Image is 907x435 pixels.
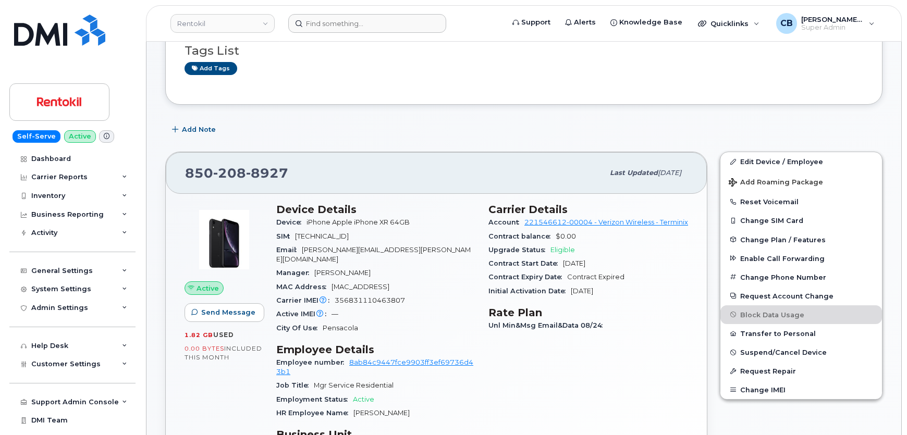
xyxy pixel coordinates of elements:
span: Manager [276,269,314,277]
a: Rentokil [170,14,275,33]
span: — [332,310,338,318]
span: Eligible [550,246,575,254]
span: Active IMEI [276,310,332,318]
span: Suspend/Cancel Device [740,349,827,356]
span: SIM [276,232,295,240]
span: Job Title [276,381,314,389]
button: Transfer to Personal [720,324,882,343]
span: CB [780,17,793,30]
button: Change IMEI [720,380,882,399]
span: [PERSON_NAME] [PERSON_NAME] [801,15,864,23]
iframe: Messenger Launcher [862,390,899,427]
button: Send Message [185,303,264,322]
button: Change SIM Card [720,211,882,230]
span: Send Message [201,307,255,317]
button: Add Roaming Package [720,171,882,192]
button: Add Note [165,120,225,139]
span: $0.00 [556,232,576,240]
h3: Tags List [185,44,863,57]
span: Active [353,395,374,403]
span: Last updated [610,169,658,177]
a: Knowledge Base [603,12,690,33]
button: Reset Voicemail [720,192,882,211]
button: Suspend/Cancel Device [720,343,882,362]
span: [DATE] [571,287,593,295]
span: iPhone Apple iPhone XR 64GB [307,218,410,226]
span: [PERSON_NAME] [353,409,410,417]
a: 8ab84c9447fce9903ff3ef69736d43b1 [276,358,473,376]
span: [TECHNICAL_ID] [295,232,349,240]
span: Device [276,218,307,226]
a: Edit Device / Employee [720,152,882,171]
div: Quicklinks [691,13,767,34]
span: [DATE] [563,259,585,267]
span: Change Plan / Features [740,235,826,243]
span: 850 [185,165,288,181]
a: Alerts [558,12,603,33]
h3: Carrier Details [488,203,688,216]
span: Employee number [276,358,349,366]
span: Initial Activation Date [488,287,571,295]
span: Active [197,283,219,293]
span: [DATE] [658,169,681,177]
button: Block Data Usage [720,305,882,324]
img: image20231002-3703462-1qb80zy.jpeg [193,208,255,271]
button: Enable Call Forwarding [720,249,882,268]
span: [MAC_ADDRESS] [332,283,389,291]
a: 221546612-00004 - Verizon Wireless - Terminix [524,218,688,226]
span: 208 [213,165,246,181]
span: 1.82 GB [185,331,213,339]
span: Pensacola [323,324,358,332]
input: Find something... [288,14,446,33]
span: Quicklinks [710,19,749,28]
span: Upgrade Status [488,246,550,254]
span: Support [521,17,550,28]
span: [PERSON_NAME] [314,269,371,277]
span: Add Note [182,125,216,134]
span: Contract Expired [567,273,624,281]
span: Unl Min&Msg Email&Data 08/24 [488,321,608,329]
h3: Device Details [276,203,476,216]
span: Enable Call Forwarding [740,254,825,262]
span: 8927 [246,165,288,181]
h3: Employee Details [276,343,476,356]
span: HR Employee Name [276,409,353,417]
span: Carrier IMEI [276,296,335,304]
span: City Of Use [276,324,323,332]
span: Contract Expiry Date [488,273,567,281]
span: 356831110463807 [335,296,405,304]
div: Chris Brian [769,13,882,34]
span: 0.00 Bytes [185,345,224,352]
span: MAC Address [276,283,332,291]
span: Email [276,246,302,254]
span: Account [488,218,524,226]
button: Change Phone Number [720,268,882,287]
button: Request Repair [720,362,882,380]
a: Support [505,12,558,33]
button: Change Plan / Features [720,230,882,249]
span: used [213,331,234,339]
span: Add Roaming Package [729,178,823,188]
span: Contract balance [488,232,556,240]
span: Super Admin [801,23,864,32]
span: Employment Status [276,395,353,403]
span: [PERSON_NAME][EMAIL_ADDRESS][PERSON_NAME][DOMAIN_NAME] [276,246,471,263]
h3: Rate Plan [488,306,688,319]
span: Knowledge Base [619,17,682,28]
span: Contract Start Date [488,259,563,267]
a: Add tags [185,62,237,75]
span: Mgr Service Residential [314,381,394,389]
button: Request Account Change [720,287,882,305]
span: Alerts [574,17,596,28]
